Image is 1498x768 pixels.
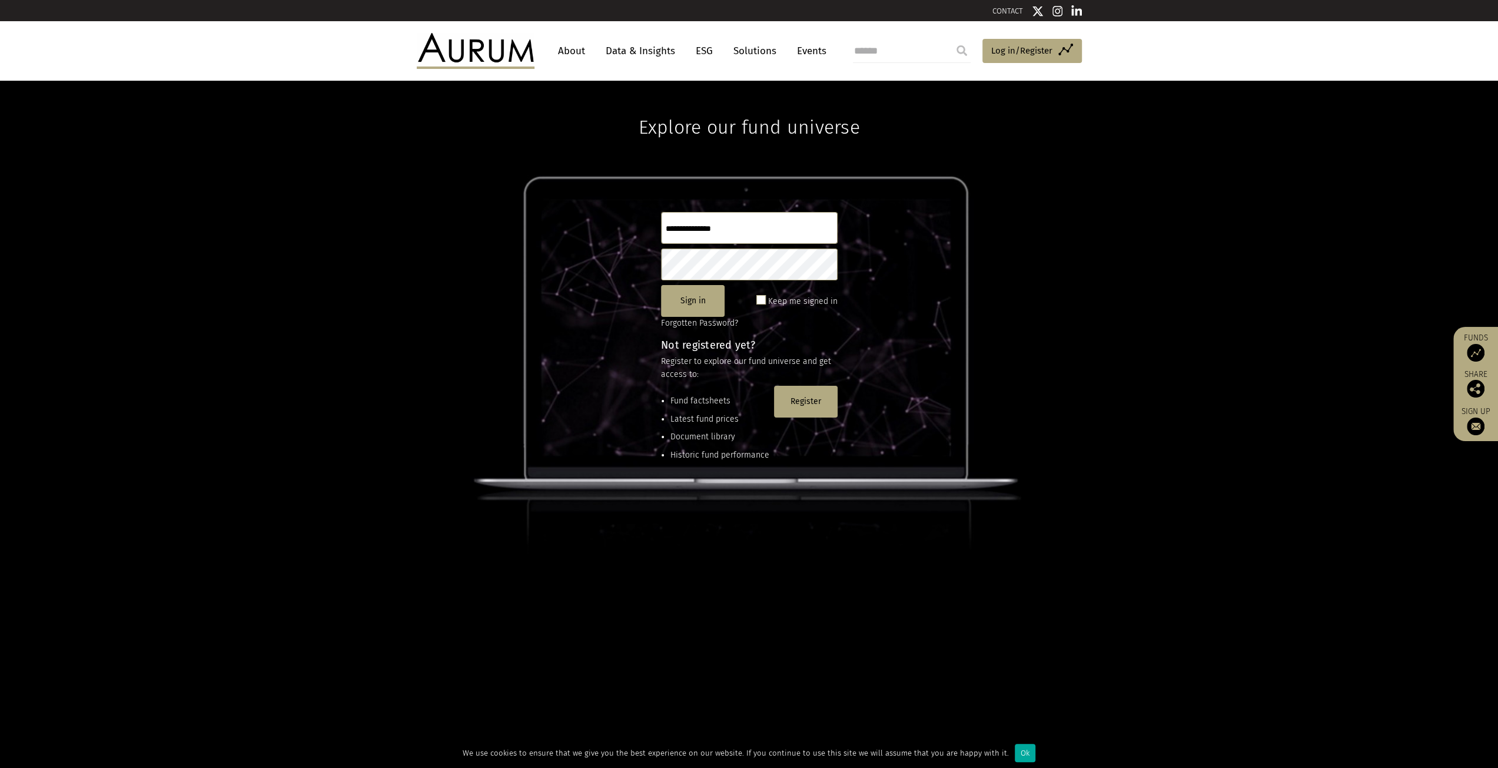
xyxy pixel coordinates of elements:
[1071,5,1082,17] img: Linkedin icon
[638,81,859,138] h1: Explore our fund universe
[670,449,769,462] li: Historic fund performance
[768,294,838,309] label: Keep me signed in
[1467,380,1484,398] img: Share this post
[1459,406,1492,435] a: Sign up
[690,40,719,62] a: ESG
[552,40,591,62] a: About
[670,431,769,443] li: Document library
[791,40,826,62] a: Events
[661,340,838,350] h4: Not registered yet?
[1459,370,1492,398] div: Share
[1032,5,1044,17] img: Twitter icon
[1052,5,1063,17] img: Instagram icon
[661,318,738,328] a: Forgotten Password?
[670,413,769,426] li: Latest fund prices
[417,33,534,68] img: Aurum
[991,44,1052,58] span: Log in/Register
[1467,418,1484,435] img: Sign up to our newsletter
[950,39,974,62] input: Submit
[728,40,782,62] a: Solutions
[982,39,1082,64] a: Log in/Register
[670,395,769,408] li: Fund factsheets
[600,40,681,62] a: Data & Insights
[1459,333,1492,362] a: Funds
[1015,744,1035,762] div: Ok
[661,355,838,382] p: Register to explore our fund universe and get access to:
[992,6,1023,15] a: CONTACT
[774,386,838,418] button: Register
[661,285,725,317] button: Sign in
[1467,344,1484,362] img: Access Funds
